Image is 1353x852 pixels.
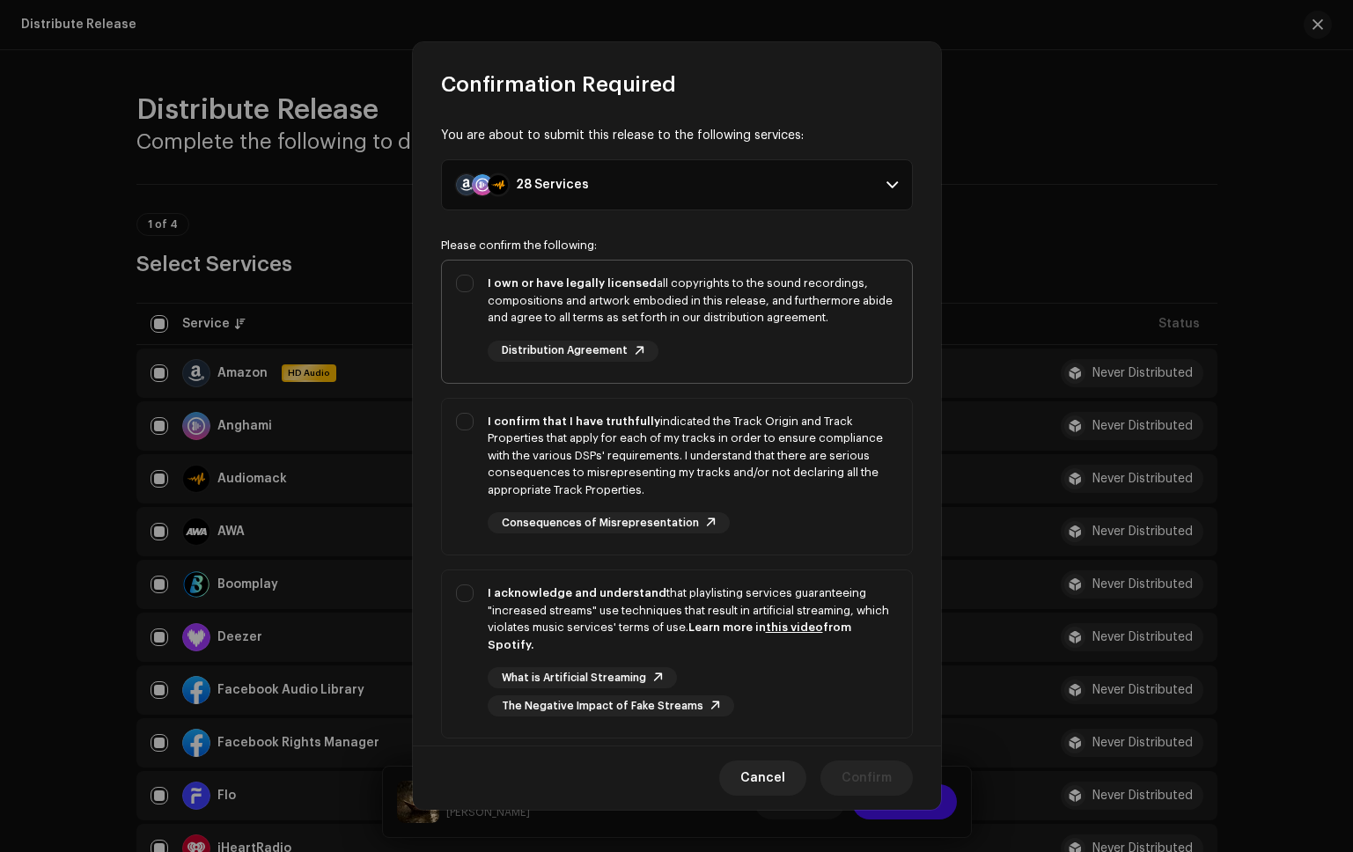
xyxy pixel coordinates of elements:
div: all copyrights to the sound recordings, compositions and artwork embodied in this release, and fu... [488,275,898,327]
a: this video [766,621,823,633]
div: indicated the Track Origin and Track Properties that apply for each of my tracks in order to ensu... [488,413,898,499]
button: Confirm [820,760,913,796]
div: 28 Services [516,178,589,192]
p-togglebutton: I confirm that I have truthfullyindicated the Track Origin and Track Properties that apply for ea... [441,398,913,556]
span: The Negative Impact of Fake Streams [502,701,703,712]
div: You are about to submit this release to the following services: [441,127,913,145]
p-togglebutton: I own or have legally licensedall copyrights to the sound recordings, compositions and artwork em... [441,260,913,384]
span: Distribution Agreement [502,345,628,356]
button: Cancel [719,760,806,796]
span: Cancel [740,760,785,796]
p-togglebutton: I acknowledge and understandthat playlisting services guaranteeing "increased streams" use techni... [441,569,913,738]
div: Please confirm the following: [441,239,913,253]
div: that playlisting services guaranteeing "increased streams" use techniques that result in artifici... [488,584,898,653]
span: Confirm [842,760,892,796]
p-accordion-header: 28 Services [441,159,913,210]
strong: I confirm that I have truthfully [488,415,660,427]
strong: I acknowledge and understand [488,587,666,599]
span: Consequences of Misrepresentation [502,518,699,529]
span: What is Artificial Streaming [502,672,646,684]
span: Confirmation Required [441,70,676,99]
strong: I own or have legally licensed [488,277,657,289]
strong: Learn more in from Spotify. [488,621,851,650]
